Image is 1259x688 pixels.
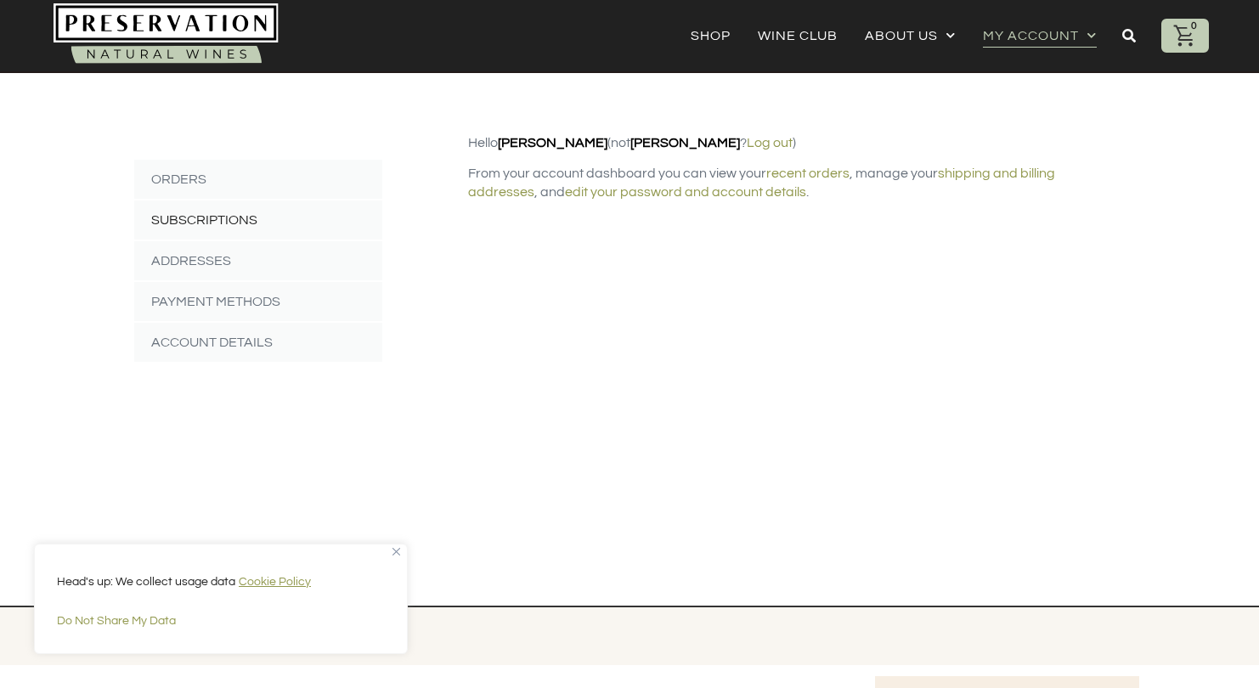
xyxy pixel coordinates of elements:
a: Addresses [134,241,381,280]
a: edit your password and account details [565,185,806,199]
nav: Menu [691,24,1097,48]
a: About Us [865,24,956,48]
div: 0 [1187,19,1202,34]
p: Head's up: We collect usage data [57,572,385,592]
nav: Account pages [134,119,381,484]
p: From your account dashboard you can view your , manage your , and . [468,164,1098,201]
a: recent orders [766,166,850,180]
a: Account Details [134,323,381,362]
img: Close [392,548,400,555]
img: Natural-organic-biodynamic-wine [54,3,279,68]
a: Shop [691,24,731,48]
strong: [PERSON_NAME] [630,136,740,149]
p: Hello (not ? ) [468,133,1098,152]
a: Wine Club [758,24,838,48]
a: Payment methods [134,282,381,321]
a: Log out [747,136,793,149]
strong: [PERSON_NAME] [498,136,607,149]
a: My account [983,24,1097,48]
button: Do Not Share My Data [57,606,385,636]
a: Subscriptions [134,200,381,240]
a: Orders [134,160,381,199]
h4: Recently Viewed [71,628,810,657]
a: Cookie Policy [238,575,312,589]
